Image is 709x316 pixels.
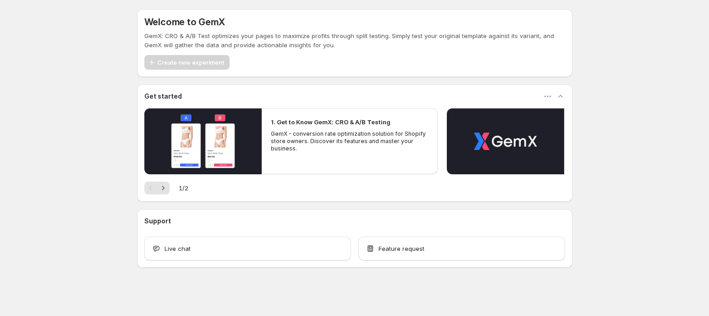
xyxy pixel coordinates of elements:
p: GemX - conversion rate optimization solution for Shopify store owners. Discover its features and ... [271,130,429,152]
h3: Support [144,216,171,226]
button: Play video [144,108,262,174]
span: Feature request [379,244,424,253]
button: Next [157,182,170,194]
span: 1 / 2 [179,183,188,193]
nav: Pagination [144,182,170,194]
span: Live chat [165,244,191,253]
p: GemX: CRO & A/B Test optimizes your pages to maximize profits through split testing. Simply test ... [144,31,565,50]
h3: Get started [144,92,182,101]
h2: 1. Get to Know GemX: CRO & A/B Testing [271,117,390,127]
button: Play video [447,108,564,174]
h5: Welcome to GemX [144,17,225,28]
